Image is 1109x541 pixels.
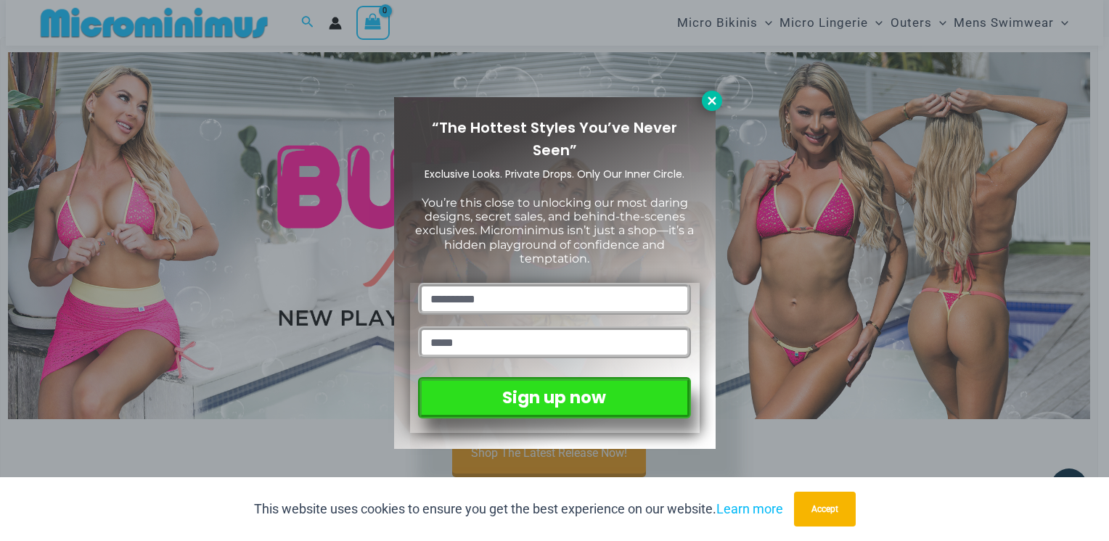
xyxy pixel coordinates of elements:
[716,501,783,516] a: Learn more
[794,492,856,526] button: Accept
[254,498,783,520] p: This website uses cookies to ensure you get the best experience on our website.
[418,377,690,418] button: Sign up now
[415,196,694,265] span: You’re this close to unlocking our most daring designs, secret sales, and behind-the-scenes exclu...
[425,167,684,181] span: Exclusive Looks. Private Drops. Only Our Inner Circle.
[432,117,677,160] span: “The Hottest Styles You’ve Never Seen”
[702,91,722,111] button: Close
